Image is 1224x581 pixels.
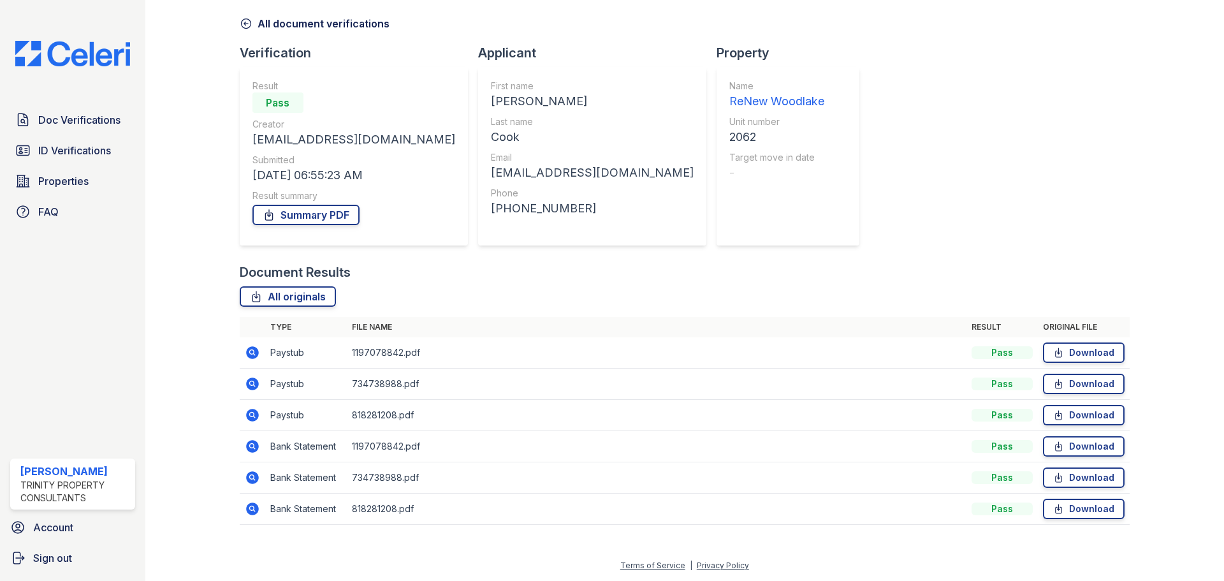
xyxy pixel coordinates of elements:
[972,378,1033,390] div: Pass
[729,92,824,110] div: ReNew Woodlake
[972,471,1033,484] div: Pass
[33,520,73,535] span: Account
[252,205,360,225] a: Summary PDF
[729,80,824,92] div: Name
[5,515,140,540] a: Account
[347,317,966,337] th: File name
[729,151,824,164] div: Target move in date
[1043,499,1125,519] a: Download
[20,479,130,504] div: Trinity Property Consultants
[347,400,966,431] td: 818281208.pdf
[38,143,111,158] span: ID Verifications
[347,369,966,400] td: 734738988.pdf
[265,431,347,462] td: Bank Statement
[491,92,694,110] div: [PERSON_NAME]
[729,80,824,110] a: Name ReNew Woodlake
[252,154,455,166] div: Submitted
[491,80,694,92] div: First name
[33,550,72,566] span: Sign out
[478,44,717,62] div: Applicant
[20,464,130,479] div: [PERSON_NAME]
[5,41,140,66] img: CE_Logo_Blue-a8612792a0a2168367f1c8372b55b34899dd931a85d93a1a3d3e32e68fde9ad4.png
[252,118,455,131] div: Creator
[38,112,120,128] span: Doc Verifications
[5,545,140,571] a: Sign out
[38,173,89,189] span: Properties
[690,561,692,570] div: |
[491,115,694,128] div: Last name
[265,317,347,337] th: Type
[1043,342,1125,363] a: Download
[265,494,347,525] td: Bank Statement
[729,164,824,182] div: -
[240,44,478,62] div: Verification
[972,440,1033,453] div: Pass
[1043,436,1125,457] a: Download
[240,16,390,31] a: All document verifications
[240,263,351,281] div: Document Results
[1043,374,1125,394] a: Download
[729,128,824,146] div: 2062
[1043,405,1125,425] a: Download
[491,151,694,164] div: Email
[252,80,455,92] div: Result
[10,199,135,224] a: FAQ
[491,200,694,217] div: [PHONE_NUMBER]
[10,138,135,163] a: ID Verifications
[1038,317,1130,337] th: Original file
[265,369,347,400] td: Paystub
[972,409,1033,422] div: Pass
[491,164,694,182] div: [EMAIL_ADDRESS][DOMAIN_NAME]
[347,431,966,462] td: 1197078842.pdf
[265,462,347,494] td: Bank Statement
[347,494,966,525] td: 818281208.pdf
[252,131,455,149] div: [EMAIL_ADDRESS][DOMAIN_NAME]
[966,317,1038,337] th: Result
[347,462,966,494] td: 734738988.pdf
[491,128,694,146] div: Cook
[252,166,455,184] div: [DATE] 06:55:23 AM
[265,337,347,369] td: Paystub
[972,503,1033,515] div: Pass
[697,561,749,570] a: Privacy Policy
[252,92,303,113] div: Pass
[252,189,455,202] div: Result summary
[1043,467,1125,488] a: Download
[347,337,966,369] td: 1197078842.pdf
[972,346,1033,359] div: Pass
[491,187,694,200] div: Phone
[717,44,870,62] div: Property
[38,204,59,219] span: FAQ
[729,115,824,128] div: Unit number
[620,561,685,570] a: Terms of Service
[240,286,336,307] a: All originals
[10,168,135,194] a: Properties
[265,400,347,431] td: Paystub
[10,107,135,133] a: Doc Verifications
